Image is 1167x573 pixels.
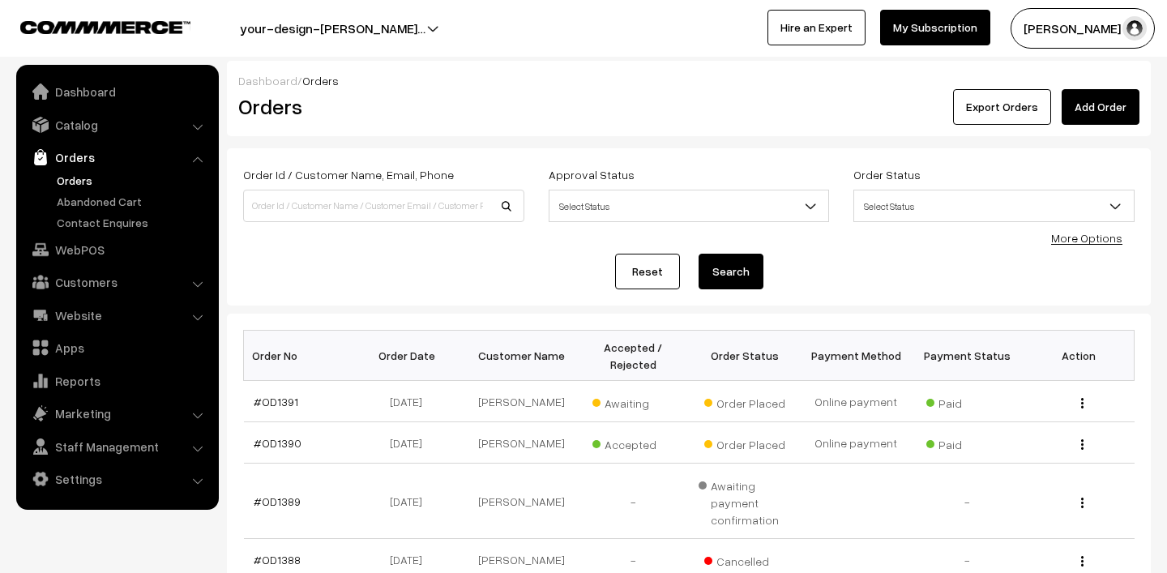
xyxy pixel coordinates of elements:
span: Accepted [592,432,673,453]
a: Dashboard [20,77,213,106]
a: Hire an Expert [767,10,866,45]
td: [DATE] [355,464,466,539]
th: Order Status [689,331,800,381]
button: Export Orders [953,89,1051,125]
th: Action [1023,331,1134,381]
a: Abandoned Cart [53,193,213,210]
span: Awaiting [592,391,673,412]
a: Orders [20,143,213,172]
span: Awaiting payment confirmation [699,473,790,528]
h2: Orders [238,94,523,119]
label: Order Status [853,166,921,183]
a: Reset [615,254,680,289]
button: your-design-[PERSON_NAME]… [183,8,482,49]
th: Payment Status [912,331,1023,381]
th: Order No [244,331,355,381]
td: - [578,464,689,539]
th: Order Date [355,331,466,381]
a: WebPOS [20,235,213,264]
th: Accepted / Rejected [578,331,689,381]
a: Reports [20,366,213,396]
a: Add Order [1062,89,1139,125]
a: More Options [1051,231,1122,245]
img: user [1122,16,1147,41]
a: Marketing [20,399,213,428]
img: Menu [1081,398,1084,408]
td: Online payment [800,381,911,422]
td: [PERSON_NAME] [466,381,577,422]
th: Customer Name [466,331,577,381]
a: Settings [20,464,213,494]
a: Customers [20,267,213,297]
img: Menu [1081,498,1084,508]
a: COMMMERCE [20,16,162,36]
span: Select Status [549,190,830,222]
td: [DATE] [355,422,466,464]
span: Paid [926,391,1007,412]
a: Staff Management [20,432,213,461]
a: Contact Enquires [53,214,213,231]
a: #OD1391 [254,395,298,408]
label: Order Id / Customer Name, Email, Phone [243,166,454,183]
a: #OD1389 [254,494,301,508]
span: Order Placed [704,432,785,453]
img: Menu [1081,556,1084,567]
span: Select Status [853,190,1135,222]
span: Select Status [854,192,1134,220]
a: Catalog [20,110,213,139]
button: Search [699,254,763,289]
img: Menu [1081,439,1084,450]
button: [PERSON_NAME] N.P [1011,8,1155,49]
a: Dashboard [238,74,297,88]
td: [PERSON_NAME] [466,422,577,464]
a: Orders [53,172,213,189]
th: Payment Method [800,331,911,381]
a: #OD1390 [254,436,301,450]
a: My Subscription [880,10,990,45]
input: Order Id / Customer Name / Customer Email / Customer Phone [243,190,524,222]
td: - [912,464,1023,539]
td: [DATE] [355,381,466,422]
a: Website [20,301,213,330]
span: Paid [926,432,1007,453]
td: [PERSON_NAME] [466,464,577,539]
span: Cancelled [704,549,785,570]
img: COMMMERCE [20,21,190,33]
span: Orders [302,74,339,88]
label: Approval Status [549,166,635,183]
a: Apps [20,333,213,362]
div: / [238,72,1139,89]
span: Select Status [549,192,829,220]
span: Order Placed [704,391,785,412]
td: Online payment [800,422,911,464]
a: #OD1388 [254,553,301,567]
